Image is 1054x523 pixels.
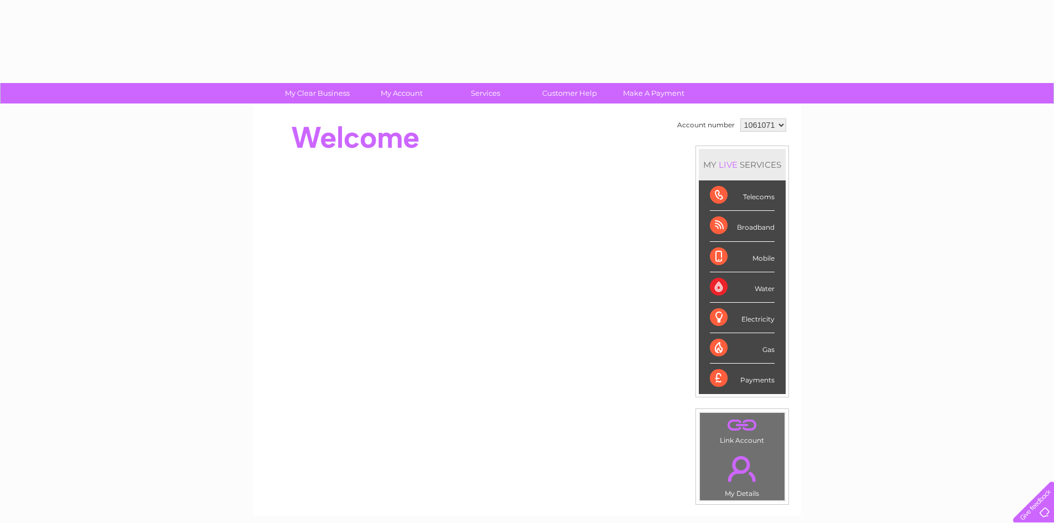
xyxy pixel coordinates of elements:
[674,116,738,134] td: Account number
[716,159,740,170] div: LIVE
[356,83,447,103] a: My Account
[710,180,775,211] div: Telecoms
[699,149,786,180] div: MY SERVICES
[710,303,775,333] div: Electricity
[608,83,699,103] a: Make A Payment
[710,333,775,364] div: Gas
[710,272,775,303] div: Water
[710,364,775,393] div: Payments
[440,83,531,103] a: Services
[703,416,782,435] a: .
[699,412,785,447] td: Link Account
[703,449,782,488] a: .
[524,83,615,103] a: Customer Help
[699,447,785,501] td: My Details
[710,211,775,241] div: Broadband
[272,83,363,103] a: My Clear Business
[710,242,775,272] div: Mobile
